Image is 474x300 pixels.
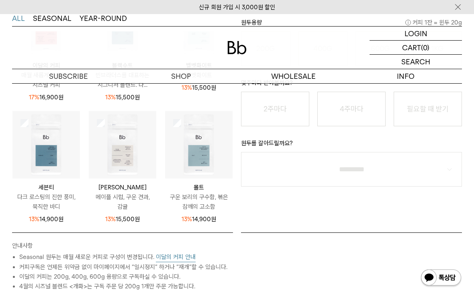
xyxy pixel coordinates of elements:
span: 17% [29,94,39,101]
img: 상품이미지 [12,111,80,179]
img: 상품이미지 [165,111,233,179]
a: CART (0) [370,41,462,55]
p: INFO [349,69,462,83]
li: Seasonal 원두는 매월 새로운 커피로 구성이 변경됩니다. [19,252,233,262]
img: 카카오톡 채널 1:1 채팅 버튼 [420,269,462,288]
img: 로고 [227,41,247,54]
p: 메이플 시럽, 구운 견과, 감귤 [89,192,156,212]
p: 다크 로스팅의 진한 풍미, 묵직한 바디 [12,192,80,212]
span: 13% [29,216,39,223]
button: 4주마다 [317,92,386,126]
p: 몰트 [165,183,233,192]
p: 16,900 [29,92,63,102]
p: 15,500 [182,83,216,92]
button: 2주마다 [241,92,309,126]
a: 신규 회원 가입 시 3,000원 할인 [199,4,275,11]
span: 원 [135,94,140,101]
p: CART [402,41,421,54]
span: 원 [58,94,63,101]
span: 13% [182,216,192,223]
p: 15,500 [105,214,140,224]
p: (0) [421,41,429,54]
span: 13% [182,84,192,91]
a: SHOP [125,69,237,83]
img: 상품이미지 [89,111,156,179]
span: 13% [105,216,116,223]
p: 14,900 [182,214,216,224]
span: 원 [211,84,216,91]
li: 커피구독은 언제든 위약금 없이 마이페이지에서 “일시정지” 하거나 “재개”할 수 있습니다. [19,262,233,272]
span: 원 [211,216,216,223]
span: 원 [58,216,63,223]
p: 안내사항 [12,241,233,252]
span: 13% [105,94,116,101]
p: LOGIN [405,27,427,40]
button: 필요할 때 받기 [394,92,462,126]
p: 몇주마다 받아볼까요? [241,78,462,92]
p: 세븐티 [12,183,80,192]
a: LOGIN [370,27,462,41]
p: [PERSON_NAME] [89,183,156,192]
p: WHOLESALE [237,69,349,83]
p: SEARCH [401,55,430,69]
li: 이달의 커피는 200g, 400g, 600g 용량으로 구독하실 수 있습니다. [19,272,233,282]
a: SUBSCRIBE [12,69,125,83]
p: 15,500 [105,92,140,102]
p: 14,900 [29,214,63,224]
p: 원두를 갈아드릴까요? [241,138,462,152]
button: 이달의 커피 안내 [156,252,196,262]
p: 구운 보리의 구수함, 볶은 참깨의 고소함 [165,192,233,212]
span: 원 [135,216,140,223]
li: 4월의 시즈널 블렌드 <개화>는 구독 주문 당 200g 1개만 주문 가능합니다. [19,282,233,291]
